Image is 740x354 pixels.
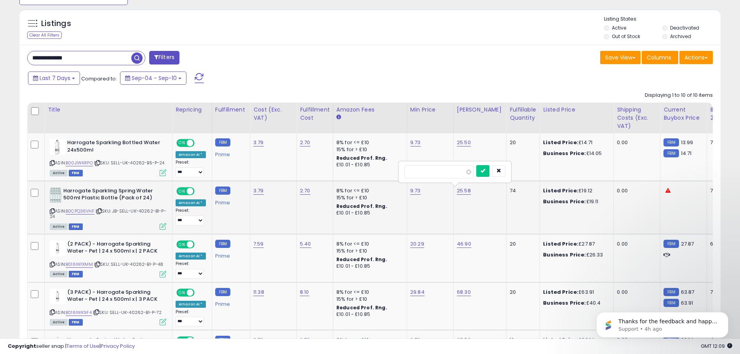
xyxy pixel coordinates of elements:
a: Privacy Policy [101,342,135,350]
div: [PERSON_NAME] [457,106,503,114]
div: £19.11 [543,198,608,205]
small: Amazon Fees. [336,114,341,121]
img: 41e5xZ2HSYL._SL40_.jpg [50,139,65,155]
div: 0.00 [617,139,654,146]
a: 9.73 [410,187,421,195]
a: B0CPQ36VHF [66,208,94,214]
b: Listed Price: [543,187,578,194]
div: Amazon AI * [176,253,206,260]
div: 8% for <= £10 [336,187,401,194]
img: 61ZnY15JkHL._SL40_.jpg [50,187,61,203]
span: FBM [69,271,83,277]
div: Fulfillment [215,106,247,114]
div: £27.87 [543,241,608,248]
span: | SKU: SELL-UK-40262-B1-P-72 [93,309,162,316]
a: 29.84 [410,288,425,296]
div: 8% for <= £10 [336,241,401,248]
button: Last 7 Days [28,71,80,85]
a: 7.59 [253,240,264,248]
span: 13.99 [681,139,693,146]
div: £63.91 [543,289,608,296]
div: Repricing [176,106,209,114]
div: BB Share 24h. [710,106,738,122]
div: Displaying 1 to 10 of 10 items [645,92,713,99]
a: 2.70 [300,139,310,146]
div: ASIN: [50,139,166,175]
a: B016IW1XMM [66,261,93,268]
div: 0.00 [617,289,654,296]
div: Current Buybox Price [663,106,703,122]
div: Title [48,106,169,114]
iframe: Intercom notifications message [585,296,740,350]
div: 8% for <= £10 [336,289,401,296]
b: Reduced Prof. Rng. [336,203,387,209]
span: Columns [647,54,671,61]
div: £10.01 - £10.85 [336,263,401,270]
div: 0.00 [617,187,654,194]
a: 25.58 [457,187,471,195]
button: Columns [642,51,678,64]
button: Save View [600,51,641,64]
div: £10.01 - £10.85 [336,311,401,318]
span: FBM [69,170,83,176]
div: 20 [510,241,534,248]
div: ASIN: [50,241,166,277]
b: Reduced Prof. Rng. [336,155,387,161]
img: 21kxec9MwwL._SL40_.jpg [50,289,65,304]
b: Harrogate Sparkling Spring Water 500ml Plastic Bottle (Pack of 24) [63,187,158,204]
small: FBM [663,149,679,157]
img: 21kxec9MwwL._SL40_.jpg [50,241,65,256]
div: Amazon AI * [176,199,206,206]
h5: Listings [41,18,71,29]
span: | SKU: SELL-UK-40262-B1-P-48 [94,261,164,267]
div: Prime [215,148,244,158]
span: | SKU: JB-SELL-UK-40262-B1-P-24 [50,208,166,220]
strong: Copyright [8,342,36,350]
a: 11.38 [253,288,264,296]
span: Compared to: [81,75,117,82]
span: Sep-04 - Sep-10 [132,74,177,82]
small: FBM [215,240,230,248]
span: ON [177,140,187,146]
div: Preset: [176,261,206,279]
span: OFF [193,289,206,296]
span: OFF [193,140,206,146]
div: 60% [710,241,736,248]
div: £10.01 - £10.85 [336,162,401,168]
div: 0.00 [617,241,654,248]
small: FBM [663,288,679,296]
div: Amazon AI * [176,301,206,308]
div: 15% for > £10 [336,296,401,303]
span: ON [177,289,187,296]
small: FBM [663,138,679,146]
small: FBM [663,240,679,248]
span: All listings currently available for purchase on Amazon [50,223,68,230]
div: 20 [510,139,534,146]
span: All listings currently available for purchase on Amazon [50,170,68,176]
button: Actions [679,51,713,64]
div: 15% for > £10 [336,248,401,255]
div: £14.71 [543,139,608,146]
span: FBM [69,223,83,230]
div: Preset: [176,160,206,177]
a: B00JIWKRPO [66,160,93,166]
b: Business Price: [543,299,586,307]
b: Reduced Prof. Rng. [336,256,387,263]
a: 68.30 [457,288,471,296]
div: £40.4 [543,300,608,307]
b: Harrogate Sparkling Bottled Water 24x500ml [67,139,162,155]
div: ASIN: [50,187,166,229]
a: 20.29 [410,240,424,248]
b: Listed Price: [543,288,578,296]
div: Min Price [410,106,450,114]
a: 8.10 [300,288,309,296]
a: 3.79 [253,187,264,195]
span: | SKU: SELL-UK-40262-B5-P-24 [94,160,165,166]
div: ASIN: [50,289,166,325]
a: 46.90 [457,240,471,248]
a: 2.70 [300,187,310,195]
div: £10.01 - £10.85 [336,210,401,216]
